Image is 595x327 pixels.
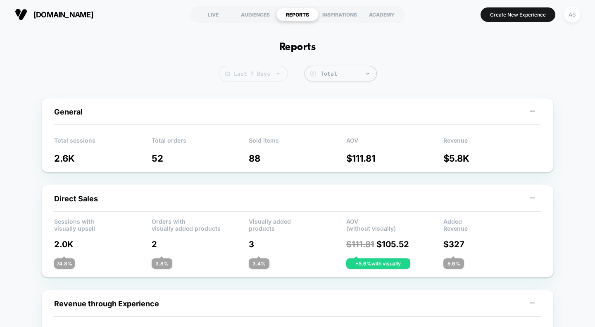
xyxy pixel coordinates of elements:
[54,299,159,308] span: Revenue through Experience
[443,137,541,149] p: Revenue
[346,239,374,249] span: $ 111.81
[366,73,369,74] img: end
[15,8,27,21] img: Visually logo
[443,239,541,249] p: $ 327
[152,137,249,149] p: Total orders
[249,153,346,164] p: 88
[33,10,93,19] span: [DOMAIN_NAME]
[319,8,361,21] div: INSPIRATIONS
[346,218,444,230] p: AOV (without visually)
[54,258,75,269] div: 74.8 %
[54,107,83,116] span: General
[152,239,249,249] p: 2
[346,153,444,164] p: $ 111.81
[54,153,152,164] p: 2.6K
[54,194,98,203] span: Direct Sales
[234,8,276,21] div: AUDIENCES
[564,7,580,23] div: AS
[443,218,541,230] p: Added Revenue
[152,153,249,164] p: 52
[192,8,234,21] div: LIVE
[12,8,96,21] button: [DOMAIN_NAME]
[249,239,346,249] p: 3
[54,137,152,149] p: Total sessions
[249,218,346,230] p: Visually added products
[54,218,152,230] p: Sessions with visually upsell
[54,239,152,249] p: 2.0K
[443,153,541,164] p: $ 5.8K
[152,258,172,269] div: 3.8 %
[443,258,464,269] div: 5.6 %
[361,8,403,21] div: ACADEMY
[152,218,249,230] p: Orders with visually added products
[279,41,316,53] h1: Reports
[312,72,314,76] tspan: $
[225,72,230,76] img: calendar
[276,8,319,21] div: REPORTS
[346,137,444,149] p: AOV
[249,258,269,269] div: 3.4 %
[346,258,410,269] div: + 5.6 % with visually
[249,137,346,149] p: Sold items
[321,70,372,77] div: Total
[562,6,583,23] button: AS
[219,66,288,81] span: Last 7 Days
[481,7,555,22] button: Create New Experience
[276,73,279,74] img: end
[346,239,444,249] p: $ 105.52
